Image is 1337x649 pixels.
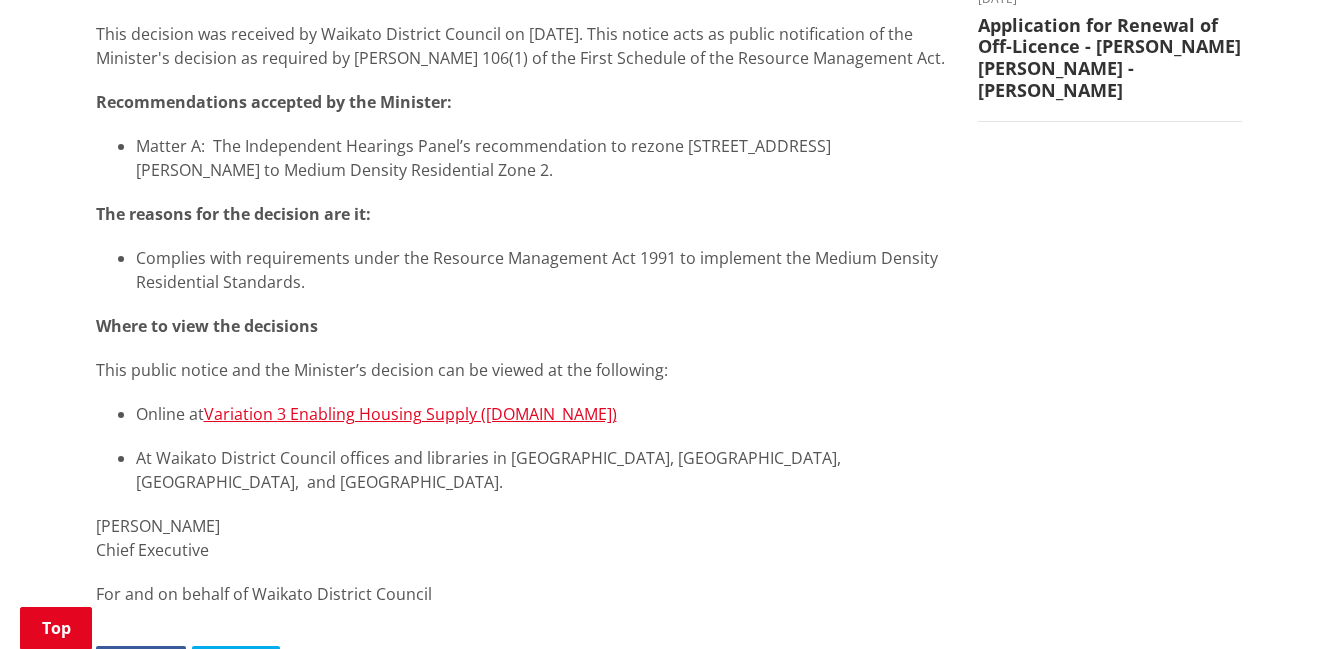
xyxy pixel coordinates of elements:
strong: The reasons for the decision are it: [96,203,371,225]
strong: Recommendations accepted by the Minister: [96,91,452,113]
p: For and on behalf of Waikato District Council [96,582,948,606]
h3: Application for Renewal of Off-Licence - [PERSON_NAME] [PERSON_NAME] - [PERSON_NAME] [978,15,1242,101]
strong: Where to view the decisions [96,315,318,337]
p: This decision was received by Waikato District Council on [DATE]. This notice acts as public noti... [96,22,948,70]
li: Complies with requirements under the Resource Management Act 1991 to implement the Medium Density... [136,246,948,294]
p: This public notice and the Minister’s decision can be viewed at the following: [96,358,948,382]
iframe: Messenger Launcher [1245,565,1317,637]
a: Variation 3 Enabling Housing Supply ([DOMAIN_NAME]) [204,403,617,425]
a: Top [20,607,92,649]
li: Online at [136,402,948,426]
li: Matter A: The Independent Hearings Panel’s recommendation to rezone [STREET_ADDRESS][PERSON_NAME]... [136,134,948,182]
p: [PERSON_NAME] Chief Executive [96,514,948,562]
li: At Waikato District Council offices and libraries in [GEOGRAPHIC_DATA], [GEOGRAPHIC_DATA], [GEOGR... [136,446,948,494]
